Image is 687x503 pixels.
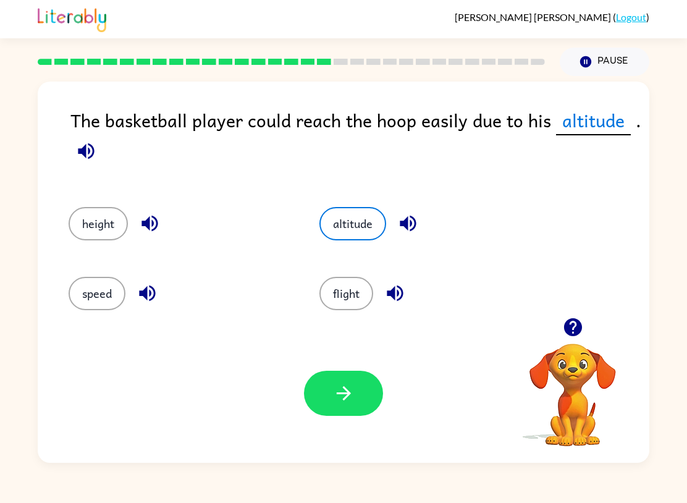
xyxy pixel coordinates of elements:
span: [PERSON_NAME] [PERSON_NAME] [455,11,613,23]
div: The basketball player could reach the hoop easily due to his . [70,106,649,182]
div: ( ) [455,11,649,23]
button: altitude [319,207,386,240]
button: speed [69,277,125,310]
button: flight [319,277,373,310]
button: height [69,207,128,240]
button: Pause [560,48,649,76]
video: Your browser must support playing .mp4 files to use Literably. Please try using another browser. [511,324,634,448]
span: altitude [556,106,631,135]
a: Logout [616,11,646,23]
img: Literably [38,5,106,32]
